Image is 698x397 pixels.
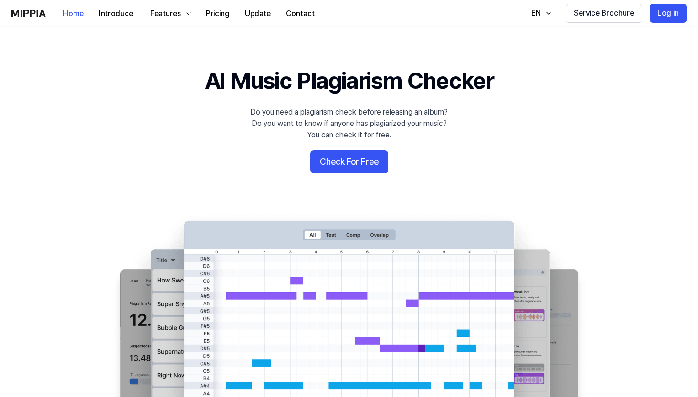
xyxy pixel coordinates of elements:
div: Do you need a plagiarism check before releasing an album? Do you want to know if anyone has plagi... [250,106,448,141]
button: Update [237,4,278,23]
button: Contact [278,4,322,23]
button: Introduce [91,4,141,23]
a: Update [237,0,278,27]
img: logo [11,10,46,17]
h1: AI Music Plagiarism Checker [205,65,494,97]
button: EN [522,4,558,23]
button: Service Brochure [566,4,642,23]
a: Home [55,0,91,27]
div: EN [529,8,543,19]
div: Features [148,8,183,20]
button: Pricing [198,4,237,23]
button: Check For Free [310,150,388,173]
button: Log in [650,4,687,23]
button: Home [55,4,91,23]
button: Features [141,4,198,23]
